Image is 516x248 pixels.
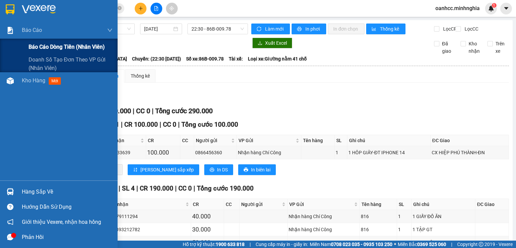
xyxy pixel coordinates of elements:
[7,188,14,195] img: warehouse-icon
[217,166,228,173] span: In DS
[191,199,224,210] th: CR
[118,5,122,12] span: close-circle
[140,184,173,192] span: CR 190.000
[238,164,276,175] button: printerIn biên lai
[257,27,262,32] span: sync
[503,5,509,11] span: caret-down
[131,72,150,80] div: Thống kê
[152,107,154,115] span: |
[492,3,497,8] sup: 1
[289,239,358,246] div: Nhận hàng Chí Công
[251,24,290,34] button: syncLàm mới
[310,241,392,248] span: Miền Nam
[328,24,364,34] button: In đơn chọn
[372,27,377,32] span: bar-chart
[103,201,184,208] span: Người nhận
[7,27,14,34] img: solution-icon
[493,3,495,8] span: 1
[413,213,474,220] div: 1 GIẤY ĐỒ ĂN
[417,242,446,247] strong: 0369 525 060
[475,199,509,210] th: ĐC Giao
[3,15,128,23] li: 01 [PERSON_NAME]
[380,25,400,33] span: Thống kê
[398,241,446,248] span: Miền Bắc
[3,3,37,37] img: logo.jpg
[22,202,113,212] div: Hướng dẫn sử dụng
[398,239,410,246] div: 1
[183,241,245,248] span: Hỗ trợ kỹ thuật:
[136,184,138,192] span: |
[193,184,195,192] span: |
[413,226,474,233] div: 1 TẬP GT
[439,40,456,55] span: Đã giao
[241,201,281,208] span: Người gửi
[3,23,128,32] li: 02523854854
[22,232,113,242] div: Phản hồi
[175,184,177,192] span: |
[22,218,101,226] span: Giới thiệu Vexere, nhận hoa hồng
[488,5,494,11] img: icon-new-feature
[210,167,214,173] span: printer
[238,149,300,156] div: Nhận hàng Chí Công
[98,149,145,156] div: BI 0385133639
[289,213,358,220] div: Nhận hàng Chí Công
[413,239,474,246] div: 1 THG XỐP-HS
[335,135,347,146] th: SL
[462,25,479,33] span: Lọc CC
[7,204,13,210] span: question-circle
[147,148,179,157] div: 100.000
[237,146,301,159] td: Nhận hàng Chí Công
[361,213,396,220] div: 816
[250,241,251,248] span: |
[216,242,245,247] strong: 1900 633 818
[301,135,335,146] th: Tên hàng
[132,55,181,63] span: Chuyến: (22:30 [DATE])
[204,164,233,175] button: printerIn DS
[288,210,360,223] td: Nhận hàng Chí Công
[265,39,287,47] span: Xuất Excel
[451,241,452,248] span: |
[124,121,158,128] span: CR 100.000
[102,239,190,246] div: NGHĨA 0339417016
[197,184,254,192] span: Tổng cước 190.000
[29,55,113,72] span: Doanh số tạo đơn theo VP gửi (nhân viên)
[252,38,292,48] button: downloadXuất Excel
[258,41,262,46] span: download
[7,219,13,225] span: notification
[39,4,95,13] b: [PERSON_NAME]
[135,3,146,14] button: plus
[3,42,112,53] b: GỬI : Nhận hàng Chí Công
[128,164,199,175] button: sort-ascending[PERSON_NAME] sắp xếp
[150,3,162,14] button: file-add
[7,234,13,240] span: message
[169,6,174,11] span: aim
[121,121,123,128] span: |
[138,6,143,11] span: plus
[140,166,194,173] span: [PERSON_NAME] sắp xếp
[7,77,14,84] img: warehouse-icon
[192,238,223,247] div: 50.000
[431,135,509,146] th: ĐC Giao
[160,121,161,128] span: |
[305,25,321,33] span: In phơi
[192,225,223,234] div: 30.000
[192,212,223,221] div: 40.000
[39,16,44,22] span: environment
[251,166,270,173] span: In biên lai
[336,149,346,156] div: 1
[133,107,134,115] span: |
[163,121,176,128] span: CC 0
[412,199,475,210] th: Ghi chú
[166,3,178,14] button: aim
[398,213,410,220] div: 1
[361,239,396,246] div: 816
[361,226,396,233] div: 816
[102,226,190,233] div: DIÊP 0393212782
[394,243,396,246] span: ⚪️
[99,137,139,144] span: Người nhận
[265,25,285,33] span: Làm mới
[22,77,45,84] span: Kho hàng
[102,213,190,220] div: CHI 0779111294
[118,6,122,10] span: close-circle
[430,4,485,12] span: oanhcc.minhnghia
